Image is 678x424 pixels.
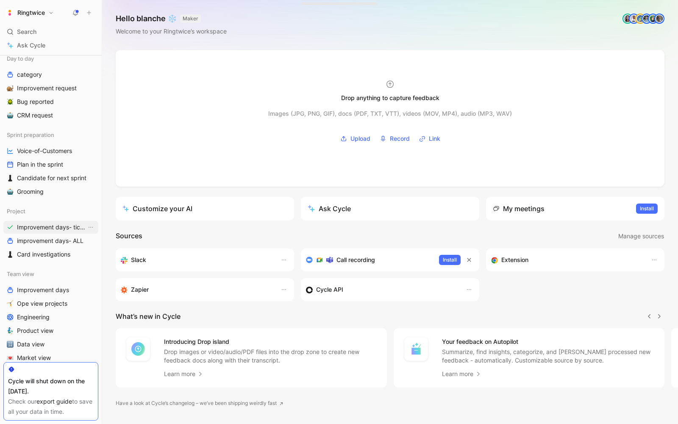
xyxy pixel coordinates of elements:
[17,237,83,245] span: improvement days- ALL
[308,204,351,214] div: Ask Cycle
[642,14,651,23] img: avatar
[3,311,98,324] a: Engineering
[3,95,98,108] a: 🪲Bug reported
[306,285,457,295] div: Sync customers & send feedback from custom sources. Get inspired by our favorite use case
[3,268,98,391] div: Team viewImprovement days🤸Ope view projectsEngineering🧞‍♂️Product view🔢Data view💌Market view🤸Ope ...
[131,255,146,265] h3: Slack
[3,7,56,19] button: RingtwiceRingtwice
[7,270,34,278] span: Team view
[6,8,14,17] img: Ringtwice
[630,14,638,23] img: avatar
[7,131,54,139] span: Sprint preparation
[7,54,34,63] span: Day to day
[7,251,14,258] img: ♟️
[3,25,98,38] div: Search
[3,158,98,171] a: Plan in the sprint
[7,188,14,195] img: 🤖
[3,221,98,234] a: Improvement days- tickets readyView actions
[5,339,15,349] button: 🔢
[17,174,86,182] span: Candidate for next sprint
[416,132,443,145] button: Link
[17,27,36,37] span: Search
[7,98,14,105] img: 🪲
[17,223,86,232] span: Improvement days- tickets ready
[86,223,95,232] button: View actions
[116,399,283,407] a: Have a look at Cycle’s changelog – we’ve been shipping weirdly fast
[493,204,545,214] div: My meetings
[7,327,14,334] img: 🧞‍♂️
[649,14,657,23] img: avatar
[17,84,77,92] span: Improvement request
[5,97,15,107] button: 🪲
[8,376,94,396] div: Cycle will shut down on the [DATE].
[3,338,98,351] a: 🔢Data view
[443,256,457,264] span: Install
[341,93,439,103] div: Drop anything to capture feedback
[5,353,15,363] button: 💌
[7,85,14,92] img: 🐌
[301,197,479,220] button: Ask Cycle
[36,398,72,405] a: export guide
[3,52,98,122] div: Day to daycategory🐌Improvement request🪲Bug reported🤖CRM request
[17,187,44,196] span: Grooming
[122,204,192,214] div: Customize your AI
[17,326,53,335] span: Product view
[7,341,14,348] img: 🔢
[3,68,98,81] a: category
[491,255,642,265] div: Capture feedback from anywhere on the web
[17,354,51,362] span: Market view
[3,185,98,198] a: 🤖Grooming
[3,145,98,157] a: Voice-of-Customers
[350,134,370,144] span: Upload
[3,205,98,218] div: Project
[116,311,181,321] h2: What’s new in Cycle
[3,324,98,337] a: 🧞‍♂️Product view
[3,284,98,296] a: Improvement days
[121,285,272,295] div: Capture feedback from thousands of sources with Zapier (survey results, recordings, sheets, etc).
[164,337,377,347] h4: Introducing Drop island
[8,396,94,417] div: Check our to save all your data in time.
[336,255,375,265] h3: Call recording
[17,313,50,321] span: Engineering
[3,248,98,261] a: ♟️Card investigations
[5,326,15,336] button: 🧞‍♂️
[7,175,14,181] img: ♟️
[640,204,654,213] span: Install
[17,147,72,155] span: Voice-of-Customers
[7,354,14,361] img: 💌
[180,14,201,23] button: MAKER
[17,9,45,17] h1: Ringtwice
[5,298,15,309] button: 🤸
[5,110,15,120] button: 🤖
[306,255,432,265] div: Record & transcribe meetings from Zoom, Meet & Teams.
[3,172,98,184] a: ♟️Candidate for next sprint
[3,205,98,261] div: ProjectImprovement days- tickets readyView actionsimprovement days- ALL♟️Card investigations
[442,337,655,347] h4: Your feedback on Autopilot
[618,231,664,242] button: Manage sources
[390,134,410,144] span: Record
[3,52,98,65] div: Day to day
[17,340,44,349] span: Data view
[17,160,63,169] span: Plan in the sprint
[17,40,45,50] span: Ask Cycle
[17,299,67,308] span: Ope view projects
[337,132,373,145] button: Upload
[3,82,98,95] a: 🐌Improvement request
[5,187,15,197] button: 🤖
[439,255,461,265] button: Install
[116,14,227,24] h1: Hello blanche ❄️
[116,26,227,36] div: Welcome to your Ringtwice’s workspace
[3,351,98,364] a: 💌Market view
[442,369,482,379] a: Learn more
[3,128,98,198] div: Sprint preparationVoice-of-CustomersPlan in the sprint♟️Candidate for next sprint🤖Grooming
[17,286,69,294] span: Improvement days
[17,250,70,259] span: Card investigations
[3,297,98,310] a: 🤸Ope view projects
[501,255,528,265] h3: Extension
[623,14,632,23] img: avatar
[116,197,294,220] a: Customize your AI
[17,70,42,79] span: category
[655,14,664,23] img: avatar
[116,231,142,242] h2: Sources
[7,207,25,215] span: Project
